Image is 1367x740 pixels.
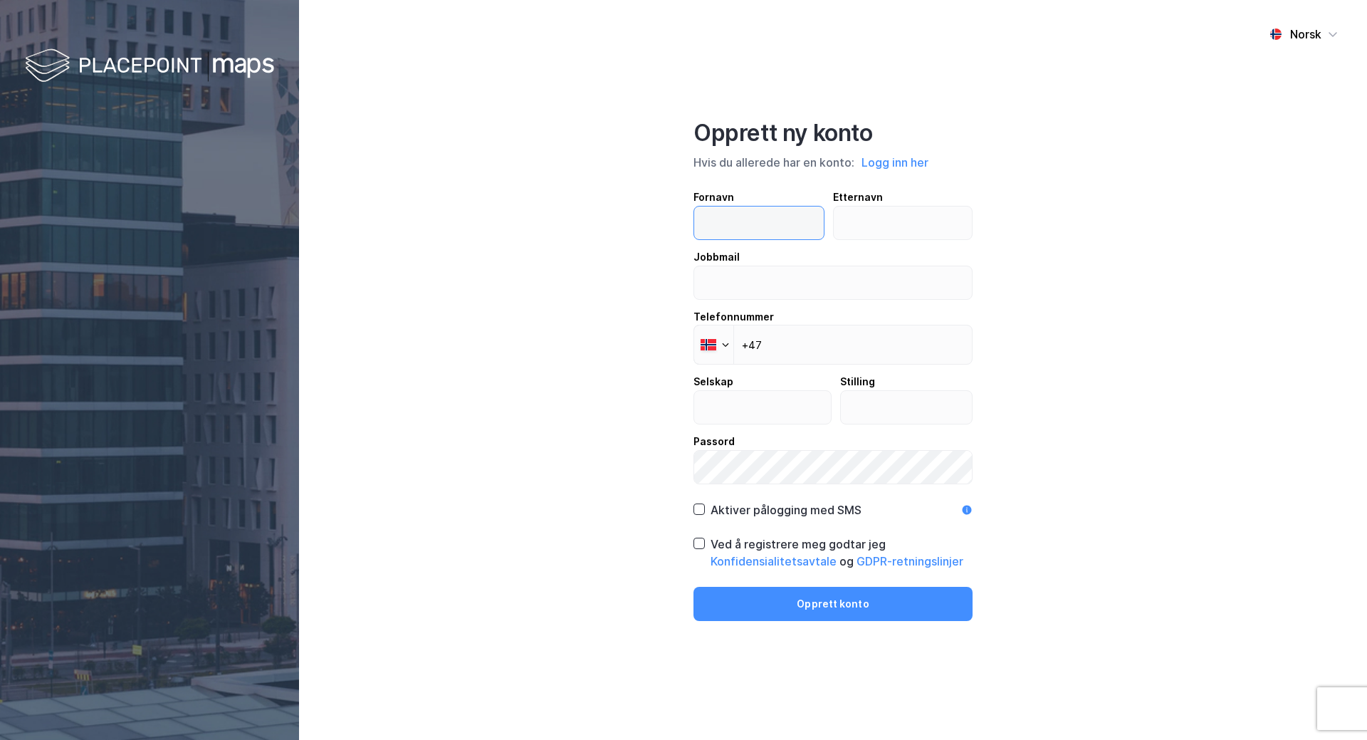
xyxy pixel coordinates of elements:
button: Logg inn her [857,153,933,172]
div: Ved å registrere meg godtar jeg og [711,536,973,570]
div: Passord [693,433,973,450]
div: Norsk [1290,26,1321,43]
button: Opprett konto [693,587,973,621]
div: Aktiver pålogging med SMS [711,501,861,518]
input: Telefonnummer [693,325,973,365]
div: Telefonnummer [693,308,973,325]
div: Fornavn [693,189,824,206]
img: logo-white.f07954bde2210d2a523dddb988cd2aa7.svg [25,46,274,88]
div: Norway: + 47 [694,325,733,364]
div: Hvis du allerede har en konto: [693,153,973,172]
iframe: Chat Widget [1296,672,1367,740]
div: Opprett ny konto [693,119,973,147]
div: Stilling [840,373,973,390]
div: Jobbmail [693,249,973,266]
div: Selskap [693,373,832,390]
div: Kontrollprogram for chat [1296,672,1367,740]
div: Etternavn [833,189,973,206]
